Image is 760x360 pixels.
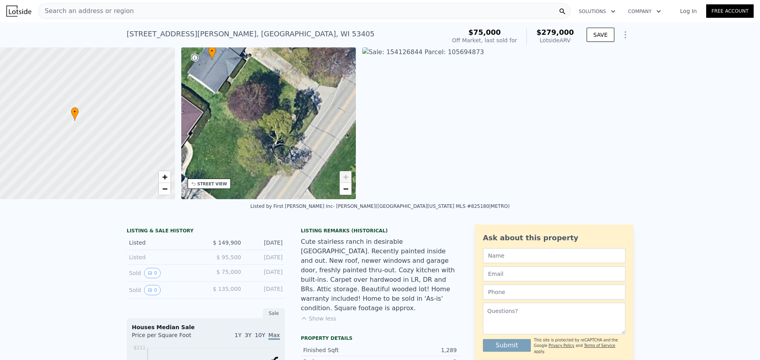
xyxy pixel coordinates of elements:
[255,332,265,338] span: 10Y
[534,337,625,354] div: This site is protected by reCAPTCHA and the Google and apply.
[536,28,574,36] span: $279,000
[584,343,615,348] a: Terms of Service
[483,232,625,243] div: Ask about this property
[144,285,161,295] button: View historical data
[483,266,625,281] input: Email
[301,237,459,313] div: Cute stairless ranch in desirable [GEOGRAPHIC_DATA]. Recently painted inside and out. New roof, n...
[217,269,241,275] span: $ 75,000
[340,171,351,183] a: Zoom in
[572,4,622,19] button: Solutions
[483,339,531,352] button: Submit
[617,27,633,43] button: Show Options
[159,171,171,183] a: Zoom in
[159,183,171,195] a: Zoom out
[245,332,251,338] span: 3Y
[247,253,283,261] div: [DATE]
[452,36,517,44] div: Off Market, last sold for
[235,332,241,338] span: 1Y
[127,28,374,40] div: [STREET_ADDRESS][PERSON_NAME] , [GEOGRAPHIC_DATA] , WI 53405
[162,184,167,194] span: −
[301,315,336,322] button: Show less
[162,172,167,182] span: +
[132,331,206,344] div: Price per Square Foot
[144,268,161,278] button: View historical data
[71,108,79,115] span: •
[208,46,216,60] div: •
[483,285,625,300] input: Phone
[213,239,241,246] span: $ 149,900
[133,345,146,351] tspan: $211
[549,343,574,348] a: Privacy Policy
[247,239,283,247] div: [DATE]
[468,28,501,36] span: $75,000
[587,28,614,42] button: SAVE
[622,4,667,19] button: Company
[301,335,459,341] div: Property details
[71,107,79,121] div: •
[536,36,574,44] div: Lotside ARV
[301,228,459,234] div: Listing Remarks (Historical)
[247,285,283,295] div: [DATE]
[268,332,280,340] span: Max
[6,6,31,17] img: Lotside
[706,4,754,18] a: Free Account
[129,268,199,278] div: Sold
[340,183,351,195] a: Zoom out
[671,7,706,15] a: Log In
[303,346,380,354] div: Finished Sqft
[250,204,509,209] div: Listed by First [PERSON_NAME] Inc- [PERSON_NAME] ([GEOGRAPHIC_DATA][US_STATE] MLS #825180|METRO)
[343,184,348,194] span: −
[132,323,280,331] div: Houses Median Sale
[343,172,348,182] span: +
[263,308,285,319] div: Sale
[38,6,134,16] span: Search an address or region
[129,285,199,295] div: Sold
[217,254,241,260] span: $ 95,500
[380,346,457,354] div: 1,289
[247,268,283,278] div: [DATE]
[127,228,285,236] div: LISTING & SALE HISTORY
[213,286,241,292] span: $ 135,000
[129,239,199,247] div: Listed
[483,248,625,263] input: Name
[208,47,216,55] span: •
[129,253,199,261] div: Listed
[198,181,227,187] div: STREET VIEW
